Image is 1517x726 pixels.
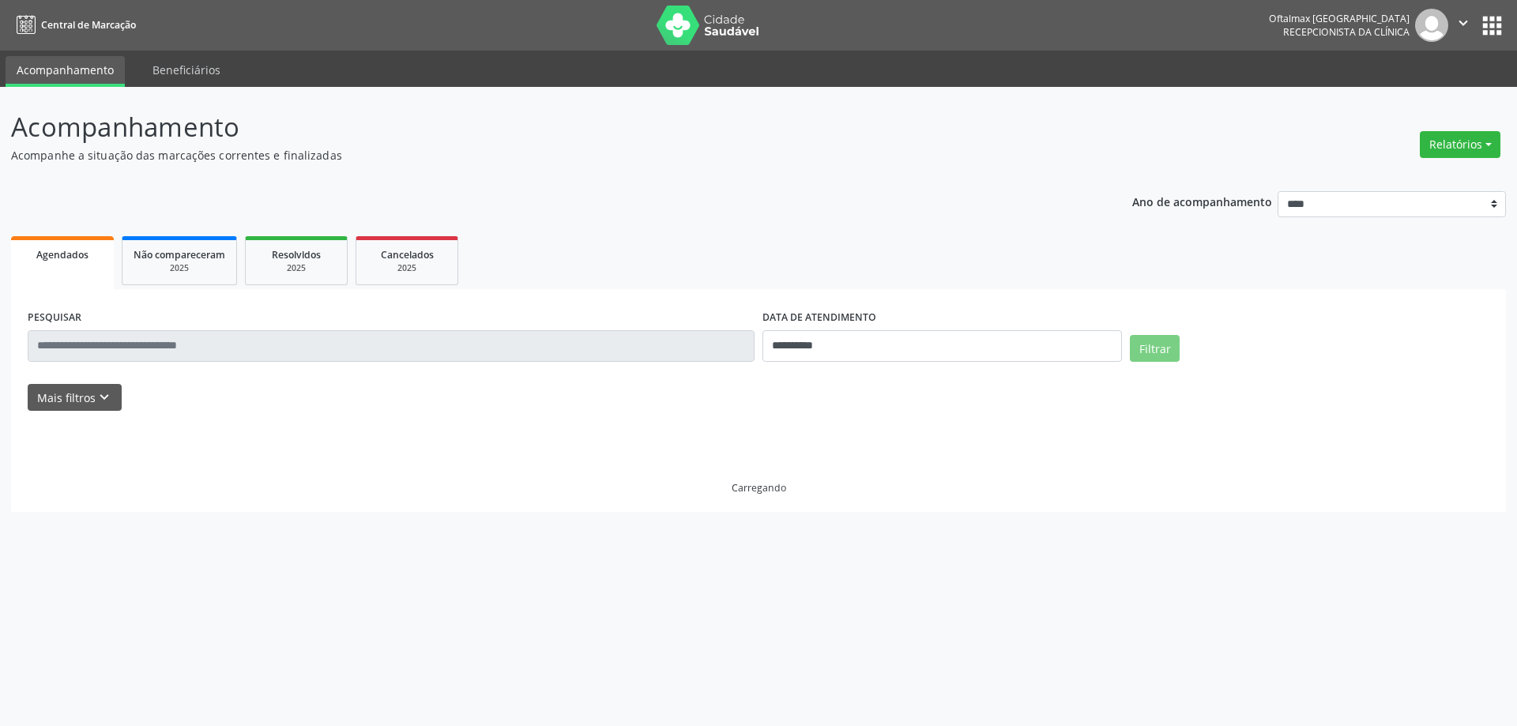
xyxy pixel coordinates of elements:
[272,248,321,261] span: Resolvidos
[36,248,88,261] span: Agendados
[134,262,225,274] div: 2025
[381,248,434,261] span: Cancelados
[41,18,136,32] span: Central de Marcação
[1415,9,1448,42] img: img
[11,12,136,38] a: Central de Marcação
[1420,131,1500,158] button: Relatórios
[11,107,1057,147] p: Acompanhamento
[11,147,1057,164] p: Acompanhe a situação das marcações correntes e finalizadas
[762,306,876,330] label: DATA DE ATENDIMENTO
[141,56,232,84] a: Beneficiários
[96,389,113,406] i: keyboard_arrow_down
[1130,335,1180,362] button: Filtrar
[732,481,786,495] div: Carregando
[1283,25,1410,39] span: Recepcionista da clínica
[6,56,125,87] a: Acompanhamento
[28,306,81,330] label: PESQUISAR
[134,248,225,261] span: Não compareceram
[367,262,446,274] div: 2025
[1448,9,1478,42] button: 
[257,262,336,274] div: 2025
[1132,191,1272,211] p: Ano de acompanhamento
[28,384,122,412] button: Mais filtroskeyboard_arrow_down
[1455,14,1472,32] i: 
[1478,12,1506,39] button: apps
[1269,12,1410,25] div: Oftalmax [GEOGRAPHIC_DATA]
